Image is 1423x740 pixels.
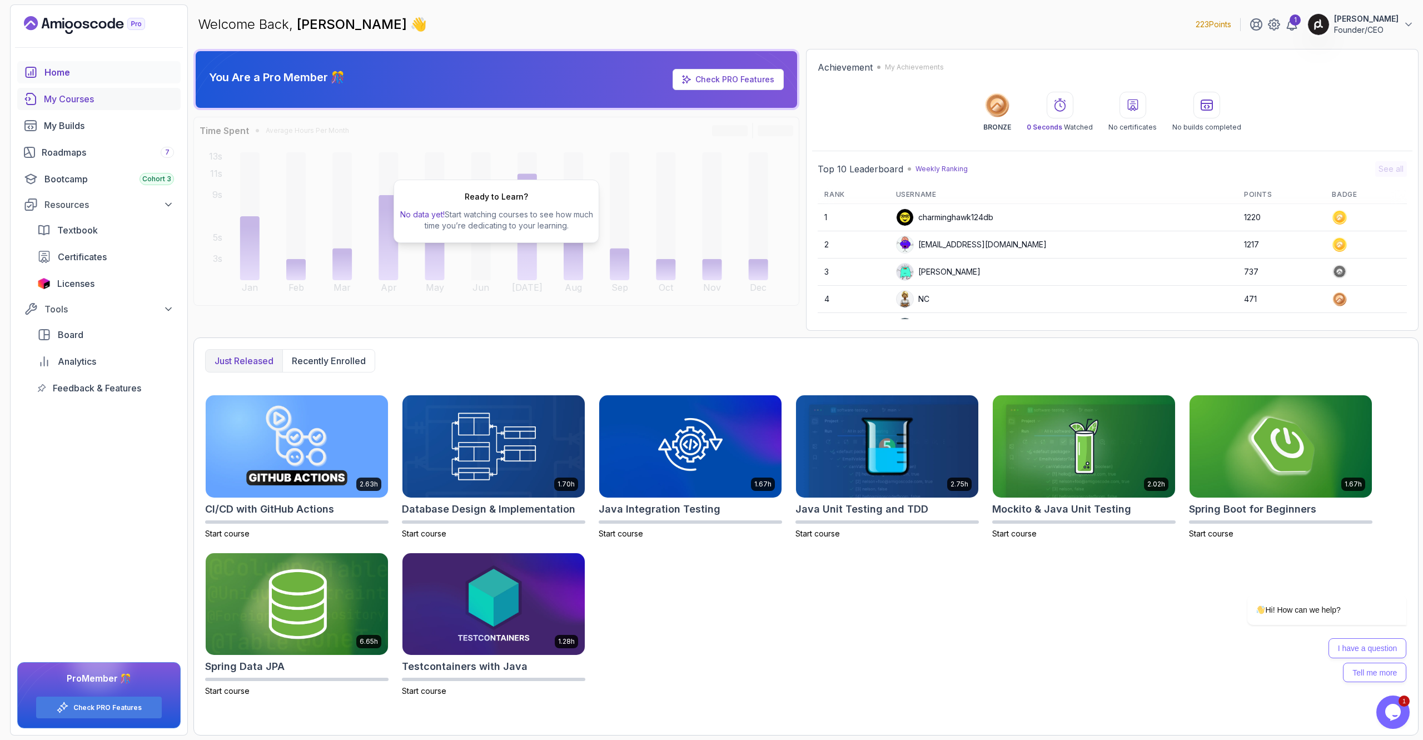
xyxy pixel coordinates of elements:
p: 6.65h [360,637,378,646]
p: 2.75h [951,480,968,489]
div: Tools [44,302,174,316]
img: default monster avatar [897,264,913,280]
th: Username [889,186,1237,204]
a: Landing page [24,16,171,34]
span: Start course [599,529,643,538]
p: 1.70h [558,480,575,489]
p: [PERSON_NAME] [1334,13,1399,24]
button: user profile image[PERSON_NAME]Founder/CEO [1307,13,1414,36]
p: No certificates [1108,123,1157,132]
td: 1217 [1237,231,1325,259]
p: Welcome Back, [198,16,427,33]
img: Java Integration Testing card [599,395,782,498]
div: My Builds [44,119,174,132]
img: jetbrains icon [37,278,51,289]
a: Java Integration Testing card1.67hJava Integration TestingStart course [599,395,782,539]
img: default monster avatar [897,236,913,253]
p: My Achievements [885,63,944,72]
th: Rank [818,186,889,204]
h2: Achievement [818,61,873,74]
div: charminghawk124db [896,208,993,226]
a: textbook [31,219,181,241]
h2: Spring Data JPA [205,659,285,674]
a: Spring Boot for Beginners card1.67hSpring Boot for BeginnersStart course [1189,395,1372,539]
button: Tools [17,299,181,319]
span: Certificates [58,250,107,264]
p: 1.67h [1345,480,1362,489]
span: Feedback & Features [53,381,141,395]
a: Mockito & Java Unit Testing card2.02hMockito & Java Unit TestingStart course [992,395,1176,539]
img: Database Design & Implementation card [402,395,585,498]
td: 421 [1237,313,1325,340]
iframe: chat widget [1376,696,1412,729]
div: [EMAIL_ADDRESS][DOMAIN_NAME] [896,236,1047,254]
img: user profile image [897,318,913,335]
div: My Courses [44,92,174,106]
p: Just released [215,354,273,367]
a: builds [17,115,181,137]
img: Spring Boot for Beginners card [1190,395,1372,498]
div: Resources [44,198,174,211]
td: 3 [818,259,889,286]
span: Start course [402,686,446,696]
div: 1 [1290,14,1301,26]
button: Recently enrolled [282,350,375,372]
a: Spring Data JPA card6.65hSpring Data JPAStart course [205,553,389,697]
span: Licenses [57,277,94,290]
td: 1220 [1237,204,1325,231]
th: Points [1237,186,1325,204]
img: Spring Data JPA card [206,553,388,655]
p: 2.63h [360,480,378,489]
a: Database Design & Implementation card1.70hDatabase Design & ImplementationStart course [402,395,585,539]
p: Start watching courses to see how much time you’re dedicating to your learning. [399,209,594,231]
span: Cohort 3 [142,175,171,183]
p: Recently enrolled [292,354,366,367]
a: certificates [31,246,181,268]
img: Java Unit Testing and TDD card [796,395,978,498]
p: BRONZE [983,123,1011,132]
h2: Database Design & Implementation [402,501,575,517]
p: No builds completed [1172,123,1241,132]
p: 2.02h [1147,480,1165,489]
h2: CI/CD with GitHub Actions [205,501,334,517]
iframe: chat widget [1212,494,1412,690]
span: Start course [795,529,840,538]
a: Java Unit Testing and TDD card2.75hJava Unit Testing and TDDStart course [795,395,979,539]
p: Founder/CEO [1334,24,1399,36]
div: Home [44,66,174,79]
a: board [31,324,181,346]
span: Start course [1189,529,1233,538]
a: roadmaps [17,141,181,163]
a: courses [17,88,181,110]
img: user profile image [897,291,913,307]
span: Start course [205,686,250,696]
p: You Are a Pro Member 🎊 [209,69,345,85]
a: analytics [31,350,181,373]
td: 5 [818,313,889,340]
div: [PERSON_NAME] [896,263,981,281]
span: 👋 [409,13,430,36]
span: No data yet! [400,210,445,219]
img: Mockito & Java Unit Testing card [993,395,1175,498]
p: 223 Points [1196,19,1231,30]
a: Check PRO Features [73,703,142,712]
span: Board [58,328,83,341]
a: 1 [1285,18,1298,31]
div: Bootcamp [44,172,174,186]
div: Apply5489 [896,317,959,335]
button: Resources [17,195,181,215]
h2: Java Integration Testing [599,501,720,517]
td: 471 [1237,286,1325,313]
div: Roadmaps [42,146,174,159]
p: Weekly Ranking [916,165,968,173]
td: 4 [818,286,889,313]
a: Check PRO Features [695,75,774,84]
td: 737 [1237,259,1325,286]
td: 1 [818,204,889,231]
button: Just released [206,350,282,372]
img: user profile image [1308,14,1329,35]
